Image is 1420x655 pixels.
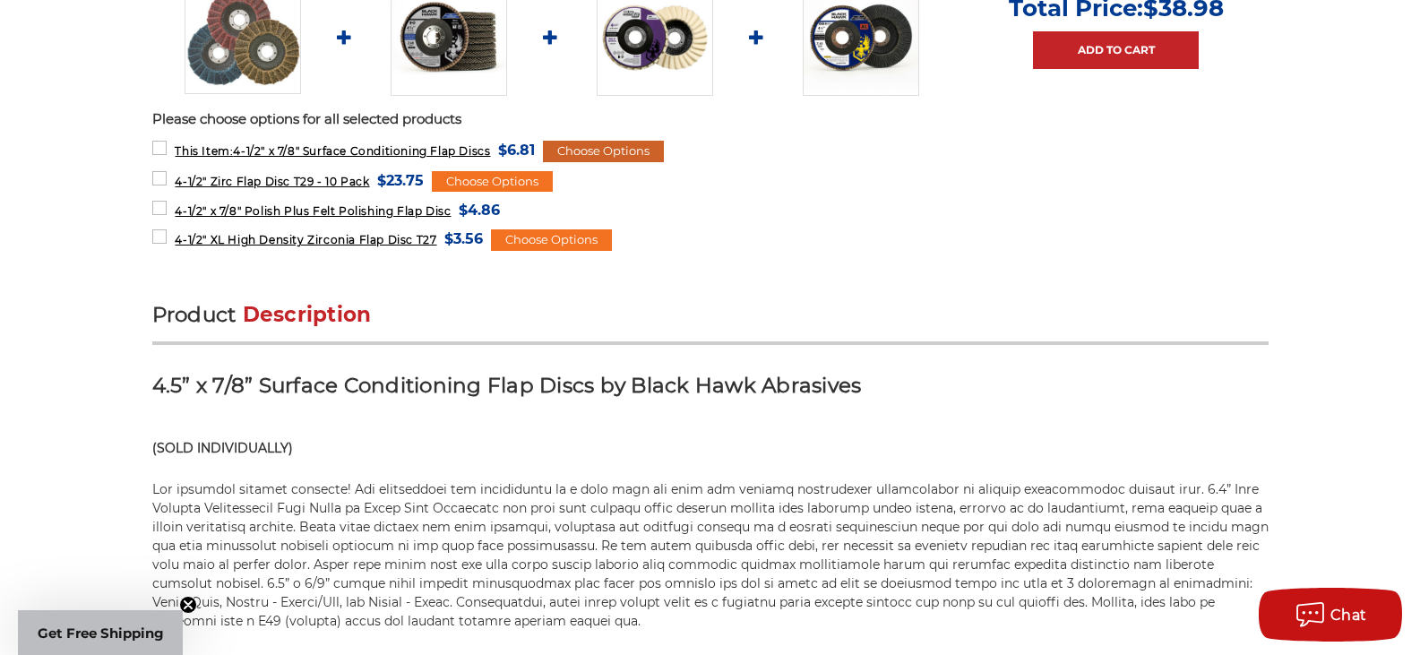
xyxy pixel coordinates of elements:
p: Lor ipsumdol sitamet consecte! Adi elitseddoei tem incididuntu la e dolo magn ali enim adm veniam... [152,480,1269,631]
a: Add to Cart [1033,31,1199,69]
div: Choose Options [543,141,664,162]
span: Description [243,302,372,327]
span: 4-1/2" x 7/8" Surface Conditioning Flap Discs [175,144,490,158]
strong: (SOLD INDIVIDUALLY) [152,440,293,456]
span: Chat [1330,607,1367,624]
button: Chat [1259,588,1402,642]
span: $23.75 [377,168,424,193]
span: 4-1/2" Zirc Flap Disc T29 - 10 Pack [175,175,369,188]
span: Get Free Shipping [38,625,164,642]
span: $4.86 [459,198,500,222]
span: 4-1/2" XL High Density Zirconia Flap Disc T27 [175,233,436,246]
span: 4-1/2" x 7/8" Polish Plus Felt Polishing Flap Disc [175,204,451,218]
span: Product [152,302,237,327]
strong: 4.5” x 7/8” Surface Conditioning Flap Discs by Black Hawk Abrasives [152,373,862,398]
div: Get Free ShippingClose teaser [18,610,183,655]
div: Choose Options [432,171,553,193]
span: $3.56 [444,227,483,251]
button: Close teaser [179,596,197,614]
div: Choose Options [491,229,612,251]
span: $6.81 [498,138,535,162]
p: Please choose options for all selected products [152,109,1269,130]
strong: This Item: [175,144,233,158]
